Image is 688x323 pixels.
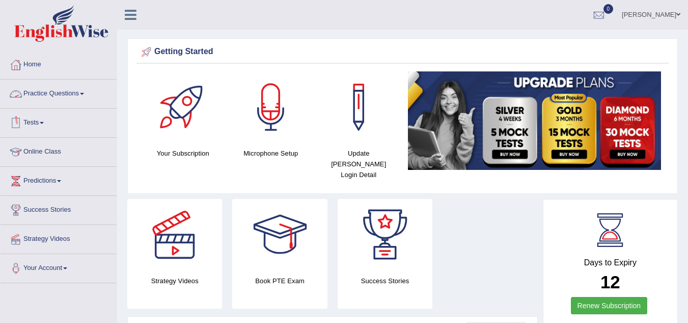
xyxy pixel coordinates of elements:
h4: Book PTE Exam [232,276,327,286]
h4: Days to Expiry [555,258,666,267]
a: Predictions [1,167,117,192]
h4: Success Stories [338,276,432,286]
a: Online Class [1,138,117,163]
a: Strategy Videos [1,225,117,251]
a: Your Account [1,254,117,280]
a: Home [1,51,117,76]
a: Tests [1,109,117,134]
a: Practice Questions [1,80,117,105]
span: 0 [603,4,614,14]
h4: Update [PERSON_NAME] Login Detail [320,148,398,180]
h4: Microphone Setup [232,148,310,159]
img: small5.jpg [408,71,662,170]
a: Success Stories [1,196,117,221]
a: Renew Subscription [571,297,648,314]
div: Getting Started [139,44,666,60]
b: 12 [600,272,620,292]
h4: Strategy Videos [127,276,222,286]
h4: Your Subscription [144,148,222,159]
